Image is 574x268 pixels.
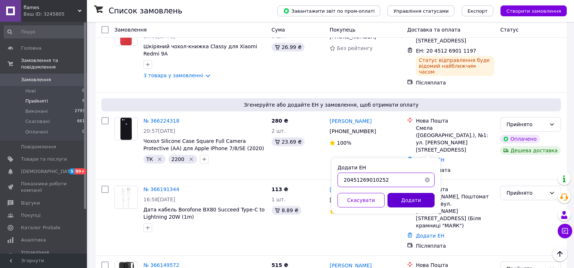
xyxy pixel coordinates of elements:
a: Додати ЕН [416,233,444,239]
span: 1 шт. [272,197,286,202]
a: Дата кабель Borofone BX80 Succeed Type-C to Lightning 20W (1m) [143,207,265,220]
span: 2793 [75,108,85,115]
button: Скасувати [338,193,385,207]
span: 0 [82,129,85,135]
button: Експорт [462,5,494,16]
span: 661 [77,118,85,125]
span: Аналітика [21,237,46,243]
div: Пром-оплата [416,166,494,174]
span: Нові [25,88,36,94]
span: [DEMOGRAPHIC_DATA] [21,168,75,175]
span: Покупець [330,27,355,33]
span: Покупці [21,212,41,219]
button: Наверх [552,246,567,261]
img: Фото товару [115,186,137,209]
span: Оплачені [25,129,48,135]
div: Прийнято [506,189,546,197]
button: Очистить [420,173,435,187]
span: 20:57[DATE] [143,128,175,134]
a: Фото товару [114,117,138,140]
div: Дешева доставка [500,146,560,155]
span: 9 [82,98,85,104]
span: ТК [146,156,153,162]
a: Створити замовлення [493,8,567,13]
div: Післяплата [416,79,494,86]
div: Смела ([GEOGRAPHIC_DATA].), №1: ул. [PERSON_NAME][STREET_ADDRESS] [416,124,494,153]
button: Чат з покупцем [558,224,572,238]
div: 23.69 ₴ [272,137,305,146]
button: Створити замовлення [500,5,567,16]
button: Завантажити звіт по пром-оплаті [277,5,380,16]
svg: Видалити мітку [157,156,163,162]
input: Пошук [4,25,85,38]
div: Ваш ID: 3245805 [24,11,87,17]
div: Нова Пошта [416,186,494,193]
div: Нова Пошта [416,117,494,124]
span: Замовлення [21,77,51,83]
span: Експорт [468,8,488,14]
span: 280 ₴ [272,118,288,124]
span: 5 [69,168,75,174]
span: flames [24,4,78,11]
span: Товари та послуги [21,156,67,162]
div: Прийнято [506,120,546,128]
span: Виконані [25,108,48,115]
span: 100% [337,140,351,146]
a: 3 товара у замовленні [143,73,203,78]
span: ЕН: 20 4512 6901 1197 [416,48,476,54]
span: 0 [82,88,85,94]
span: Показники роботи компанії [21,181,67,194]
div: Післяплата [416,242,494,250]
span: 515 ₴ [272,262,288,268]
a: № 366224318 [143,118,179,124]
span: Управління статусами [393,8,449,14]
span: Cума [272,27,285,33]
a: № 366149572 [143,262,179,268]
span: Без рейтингу [337,45,373,51]
h1: Список замовлень [109,7,182,15]
div: [PERSON_NAME], Поштомат №23930: вул. [PERSON_NAME][STREET_ADDRESS] (Біля крамниці "МАЯК") [416,193,494,229]
span: Створити замовлення [506,8,561,14]
div: [PHONE_NUMBER] [328,126,377,136]
div: [PHONE_NUMBER] [328,195,377,205]
button: Управління статусами [387,5,454,16]
span: 2200 [171,156,184,162]
div: 26.99 ₴ [272,43,305,51]
a: Додати ЕН [416,157,444,163]
span: Управління сайтом [21,249,67,262]
span: 113 ₴ [272,186,288,192]
span: Доставка та оплата [407,27,460,33]
div: 8.89 ₴ [272,206,301,215]
span: Прийняті [25,98,48,104]
svg: Видалити мітку [188,156,194,162]
a: [PERSON_NAME] [330,117,372,125]
a: Чохол Silicone Case Square Full Camera Protective (AA) для Apple iPhone 7/8/SE (2020) (4.7") [143,138,264,158]
a: [PERSON_NAME] [330,186,372,193]
span: Відгуки [21,200,40,206]
span: Замовлення [114,27,147,33]
span: Головна [21,45,41,51]
label: Додати ЕН [338,165,366,170]
a: № 366191344 [143,186,179,192]
span: Згенеруйте або додайте ЕН у замовлення, щоб отримати оплату [104,101,558,108]
img: Фото товару [115,117,137,140]
button: Додати [387,193,435,207]
span: Каталог ProSale [21,224,60,231]
div: Оплачено [500,135,539,143]
span: 99+ [75,168,87,174]
span: Повідомлення [21,144,56,150]
span: Завантажити звіт по пром-оплаті [283,8,374,14]
span: Скасовані [25,118,50,125]
a: Шкіряний чохол-книжка Classy для Xiaomi Redmi 9A [143,44,257,57]
a: Фото товару [114,186,138,209]
span: 2 шт. [272,128,286,134]
span: Замовлення та повідомлення [21,57,87,70]
span: Статус [500,27,519,33]
span: 16:58[DATE] [143,197,175,202]
div: Статус відправлення буде відомий найближчим часом [416,56,494,76]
